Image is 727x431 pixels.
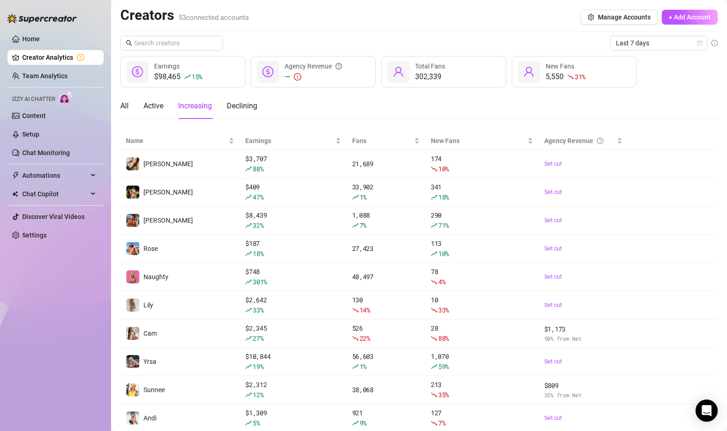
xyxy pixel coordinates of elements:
[415,62,445,70] span: Total Fans
[352,295,420,315] div: 130
[696,400,718,422] div: Open Intercom Messenger
[184,74,191,80] span: rise
[352,351,420,372] div: 56,603
[245,250,252,257] span: rise
[431,363,437,370] span: rise
[253,249,263,258] span: 18 %
[544,244,623,253] a: Set cut
[360,362,367,371] span: 1 %
[192,72,202,81] span: 15 %
[438,390,449,399] span: 35 %
[245,154,341,174] div: $ 3,707
[431,136,526,146] span: New Fans
[580,10,658,25] button: Manage Accounts
[438,419,445,427] span: 7 %
[438,193,449,201] span: 18 %
[253,221,263,230] span: 32 %
[132,66,143,77] span: dollar-circle
[575,72,585,81] span: 31 %
[22,213,85,220] a: Discover Viral Videos
[143,273,168,281] span: Naughty
[179,13,249,22] span: 53 connected accounts
[143,217,193,224] span: [PERSON_NAME]
[431,307,437,313] span: fall
[438,362,449,371] span: 59 %
[245,392,252,398] span: rise
[544,136,615,146] div: Agency Revenue
[352,307,359,313] span: fall
[544,334,623,343] span: 50 % from Net
[711,40,718,46] span: info-circle
[546,71,585,82] div: 5,550
[253,277,267,286] span: 301 %
[544,413,623,423] a: Set cut
[352,323,420,344] div: 526
[597,136,603,146] span: question-circle
[245,323,341,344] div: $ 2,345
[178,100,212,112] div: Increasing
[245,335,252,342] span: rise
[253,193,263,201] span: 47 %
[143,245,158,252] span: Rose
[245,295,341,315] div: $ 2,642
[523,66,534,77] span: user
[253,306,263,314] span: 33 %
[240,132,346,150] th: Earnings
[120,132,240,150] th: Name
[253,334,263,343] span: 27 %
[245,363,252,370] span: rise
[12,191,18,197] img: Chat Copilot
[544,300,623,310] a: Set cut
[245,210,341,231] div: $ 8,439
[7,14,77,23] img: logo-BBDzfeDw.svg
[352,363,359,370] span: rise
[352,222,359,229] span: rise
[431,210,533,231] div: 290
[544,391,623,400] span: 35 % from Net
[544,381,623,391] span: $ 809
[285,71,342,82] div: —
[22,35,40,43] a: Home
[245,238,341,259] div: $ 187
[245,136,333,146] span: Earnings
[126,327,139,340] img: Cam
[352,136,412,146] span: Fans
[126,157,139,170] img: Anna
[431,222,437,229] span: rise
[393,66,404,77] span: user
[143,100,163,112] div: Active
[431,323,533,344] div: 28
[431,335,437,342] span: fall
[126,299,139,312] img: Lily
[22,112,46,119] a: Content
[425,132,539,150] th: New Fans
[22,50,96,65] a: Creator Analytics exclamation-circle
[347,132,425,150] th: Fans
[431,267,533,287] div: 78
[431,238,533,259] div: 113
[126,383,139,396] img: Sunnee
[22,187,88,201] span: Chat Copilot
[438,306,449,314] span: 33 %
[360,306,370,314] span: 14 %
[253,390,263,399] span: 12 %
[431,182,533,202] div: 341
[544,324,623,334] span: $ 1,173
[126,355,139,368] img: Yrsa
[126,242,139,255] img: Rose
[431,295,533,315] div: 10
[697,40,702,46] span: calendar
[227,100,257,112] div: Declining
[143,330,157,337] span: Cam
[143,386,165,394] span: Sunnee
[294,73,301,81] span: exclamation-circle
[360,221,367,230] span: 7 %
[544,187,623,197] a: Set cut
[438,277,445,286] span: 4 %
[352,272,420,282] div: 48,497
[245,351,341,372] div: $ 10,844
[352,335,359,342] span: fall
[126,40,132,46] span: search
[669,13,711,21] span: + Add Account
[360,334,370,343] span: 22 %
